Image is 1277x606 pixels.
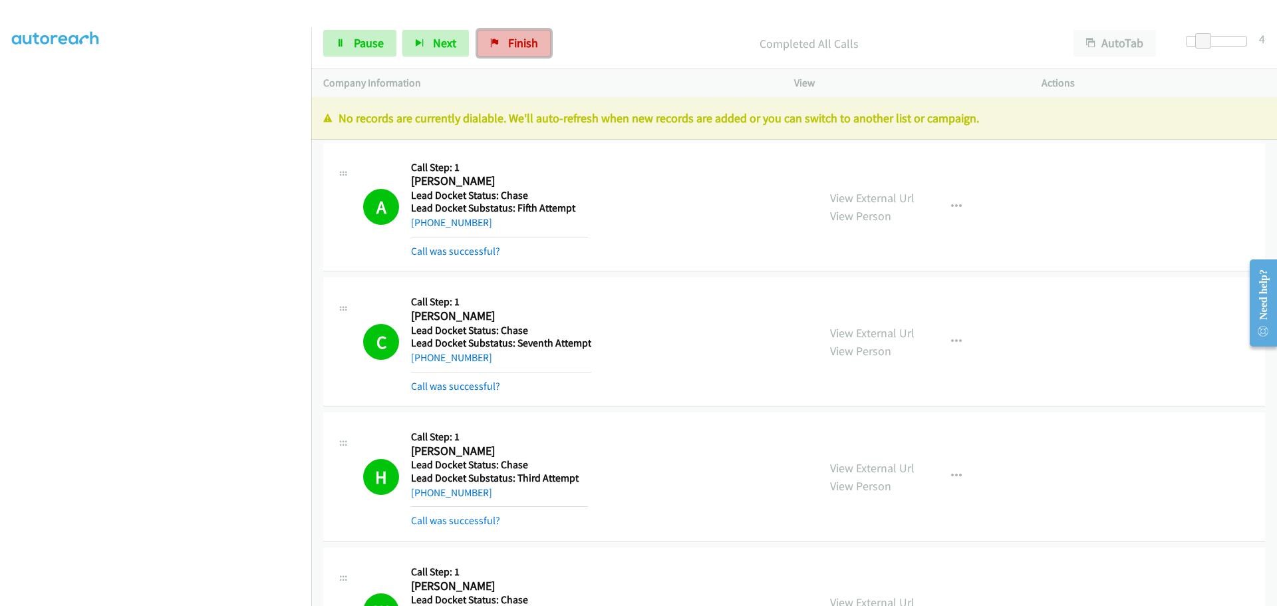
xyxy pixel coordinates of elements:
[411,565,591,579] h5: Call Step: 1
[411,430,588,444] h5: Call Step: 1
[508,35,538,51] span: Finish
[411,444,588,459] h2: [PERSON_NAME]
[323,109,1265,127] p: No records are currently dialable. We'll auto-refresh when new records are added or you can switc...
[411,380,500,392] a: Call was successful?
[1238,250,1277,356] iframe: Resource Center
[363,459,399,495] h1: H
[830,325,915,341] a: View External Url
[830,208,891,224] a: View Person
[830,460,915,476] a: View External Url
[411,579,588,594] h2: [PERSON_NAME]
[411,161,588,174] h5: Call Step: 1
[411,202,588,215] h5: Lead Docket Substatus: Fifth Attempt
[323,30,396,57] a: Pause
[411,174,588,189] h2: [PERSON_NAME]
[830,478,891,494] a: View Person
[1073,30,1156,57] button: AutoTab
[411,309,588,324] h2: [PERSON_NAME]
[411,295,591,309] h5: Call Step: 1
[1042,75,1265,91] p: Actions
[1259,30,1265,48] div: 4
[363,324,399,360] h1: C
[411,337,591,350] h5: Lead Docket Substatus: Seventh Attempt
[411,216,492,229] a: [PHONE_NUMBER]
[830,190,915,206] a: View External Url
[433,35,456,51] span: Next
[411,472,588,485] h5: Lead Docket Substatus: Third Attempt
[569,35,1050,53] p: Completed All Calls
[411,189,588,202] h5: Lead Docket Status: Chase
[354,35,384,51] span: Pause
[794,75,1018,91] p: View
[323,75,770,91] p: Company Information
[411,351,492,364] a: [PHONE_NUMBER]
[411,514,500,527] a: Call was successful?
[411,486,492,499] a: [PHONE_NUMBER]
[411,324,591,337] h5: Lead Docket Status: Chase
[402,30,469,57] button: Next
[478,30,551,57] a: Finish
[363,189,399,225] h1: A
[411,245,500,257] a: Call was successful?
[411,458,588,472] h5: Lead Docket Status: Chase
[830,343,891,359] a: View Person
